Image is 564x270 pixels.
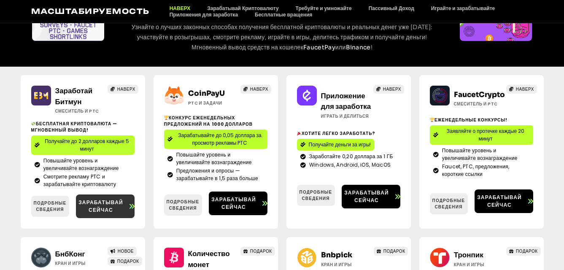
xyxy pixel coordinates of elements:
span: Подробные сведения [297,189,335,202]
a: БнбКонг [55,250,85,259]
span: НАВЕРХ [117,86,135,92]
span: ПОДАРОК [250,248,272,254]
span: НОВОЕ [118,248,134,254]
a: Получайте деньги за игры! [297,139,375,151]
span: ПОДАРОК [117,258,139,265]
img: 💸 [31,121,35,126]
a: ПОДАРОК [240,247,275,256]
a: ПОДАРОК [506,247,540,256]
h2: Смеситель и PTC [454,101,507,107]
span: Windows, Android, iOS, MacOS [307,161,391,169]
p: Узнайте о лучших законных способах получения бесплатной криптовалюты и реальных денег уже [DATE]:... [120,22,444,52]
a: Пассивный Доход [360,5,423,11]
h2: Кран и игры [55,260,108,267]
a: Подробные сведения [430,193,468,214]
span: Получайте до 2 долларов каждые 5 минут [43,138,131,153]
h2: Хотите легко заработать? [297,130,400,137]
a: Тронпик [454,251,483,259]
a: Требуйте и умножайте [287,5,360,11]
span: Повышайте уровень и увеличивайте вознаграждение [440,147,530,162]
span: Зарабатывай сейчас [342,189,392,204]
h2: Бесплатная криптовалюта — мгновенный вывод! [31,121,135,133]
a: Приложение для заработка [321,92,371,111]
a: Подробные сведения [164,194,202,216]
a: Зарабатывайте до 0,05 доллара за просмотр рекламы PTC [164,130,267,149]
a: Binance [346,43,371,51]
h2: Кран и игры [321,262,374,268]
h2: Еженедельные конкурсы! [430,117,533,123]
nav: Меню [161,5,533,18]
a: Зарабатывай Криптовалюту [199,5,287,11]
span: Подробные сведения [31,200,69,213]
a: CoinPayU [188,89,225,98]
span: НАВЕРХ [250,86,268,92]
h2: ptc и задачи [188,100,241,106]
a: НАВЕРХ [506,85,537,94]
span: Зарабатывай сейчас [76,199,126,214]
a: Заявляйте о протечке каждые 20 минут [430,125,533,145]
a: Подробные сведения [297,185,335,206]
span: Зарабатывай сейчас [209,196,259,211]
a: НАВЕРХ [373,85,404,94]
span: Зарабатывайте до 0,05 доллара за просмотр рекламы PTC [176,132,264,147]
a: НАВЕРХ [108,85,138,94]
a: Заработай Битмун [55,86,93,106]
span: Повышайте уровень и увеличивайте вознаграждение [41,157,131,172]
a: НАВЕРХ [161,5,199,11]
h2: Смеситель и PTC [55,108,108,114]
a: Зарабатывай сейчас [209,192,267,215]
span: НАВЕРХ [516,86,534,92]
span: Предложения и опросы — зарабатывайте в 1,5 раза больше [174,167,264,182]
a: НОВОЕ [108,247,137,256]
img: 🎉 [297,131,301,135]
span: Зарабатывай сейчас [475,194,525,209]
a: Бесплатные вращения [246,11,321,18]
a: Масштабируемость [31,7,150,16]
a: ПОДАРОК [108,257,142,266]
span: Получайте деньги за игры! [309,141,371,148]
a: НАВЕРХ [240,85,271,94]
span: Заявляйте о протечке каждые 20 минут [442,127,530,143]
a: FaucetCrypto [454,90,505,99]
span: ПОДАРОК [516,248,538,254]
span: Faucet, PTC, предложения, короткие ссылки [440,163,530,178]
a: Получайте до 2 долларов каждые 5 минут [31,135,135,155]
span: Повышайте уровень и увеличивайте вознаграждение [174,151,264,166]
a: Количество монет [188,249,230,269]
span: Подробные сведения [430,197,468,210]
a: Подробные сведения [31,196,69,217]
h2: Играть и делиться [321,113,374,119]
span: ПОДАРОК [383,248,405,254]
a: Играйте и зарабатывайте [423,5,503,11]
img: 🏆 [430,118,434,122]
a: FaucetPay [303,43,335,51]
img: 🏆 [164,116,168,120]
a: Зарабатывай сейчас [475,189,533,213]
a: ПОДАРОК [374,247,408,256]
a: Bnbpick [321,251,352,259]
span: Подробные сведения [164,199,202,211]
span: НАВЕРХ [383,86,401,92]
h2: Конкурс еженедельных предложений на 1000 долларов [164,115,267,127]
a: Зарабатывай сейчас [342,185,400,208]
a: Зарабатывай сейчас [76,194,135,218]
span: Заработайте 0,20 доллара за 1 ГБ [307,153,393,160]
span: Смотрите рекламу PTC и зарабатывайте криптовалюту [41,173,131,188]
h2: Кран и игры [454,262,507,268]
a: Приложения для заработка [161,11,246,18]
